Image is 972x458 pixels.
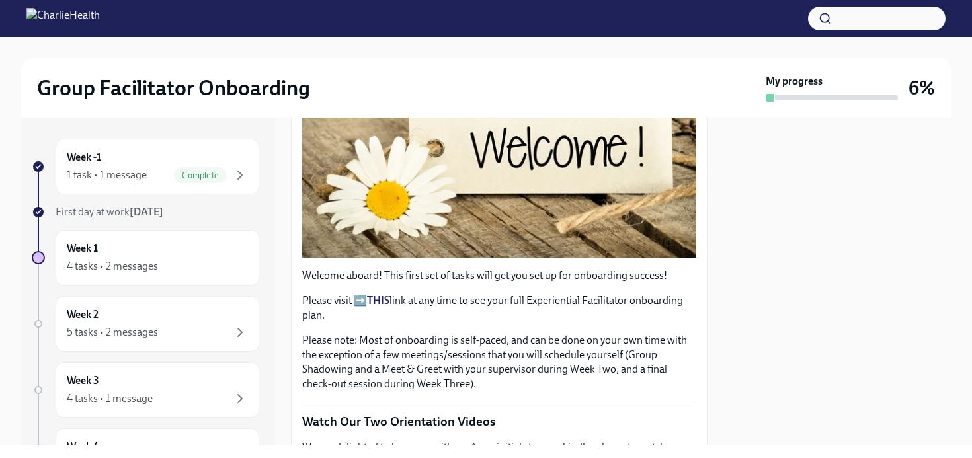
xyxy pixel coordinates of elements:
[67,325,158,340] div: 5 tasks • 2 messages
[302,21,696,258] button: Zoom image
[67,373,99,388] h6: Week 3
[67,307,99,322] h6: Week 2
[302,333,696,391] p: Please note: Most of onboarding is self-paced, and can be done on your own time with the exceptio...
[67,150,101,165] h6: Week -1
[32,362,259,418] a: Week 34 tasks • 1 message
[67,168,147,182] div: 1 task • 1 message
[174,171,227,180] span: Complete
[367,294,389,307] a: THIS
[32,139,259,194] a: Week -11 task • 1 messageComplete
[32,296,259,352] a: Week 25 tasks • 2 messages
[130,206,163,218] strong: [DATE]
[67,259,158,274] div: 4 tasks • 2 messages
[302,413,696,430] p: Watch Our Two Orientation Videos
[26,8,100,29] img: CharlieHealth
[909,76,935,100] h3: 6%
[56,206,163,218] span: First day at work
[766,74,823,89] strong: My progress
[67,391,153,406] div: 4 tasks • 1 message
[67,439,99,454] h6: Week 4
[302,293,696,323] p: Please visit ➡️ link at any time to see your full Experiential Facilitator onboarding plan.
[37,75,310,101] h2: Group Facilitator Onboarding
[32,230,259,286] a: Week 14 tasks • 2 messages
[302,268,696,283] p: Welcome aboard! This first set of tasks will get you set up for onboarding success!
[32,205,259,219] a: First day at work[DATE]
[67,241,98,256] h6: Week 1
